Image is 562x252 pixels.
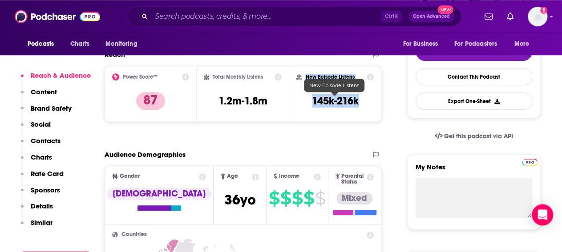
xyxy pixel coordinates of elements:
[409,11,454,22] button: Open AdvancedNew
[269,191,279,205] span: $
[532,204,553,225] div: Open Intercom Messenger
[31,120,51,128] p: Social
[31,186,60,194] p: Sponsors
[21,120,51,136] button: Social
[127,6,461,27] div: Search podcasts, credits, & more...
[305,74,354,80] h2: New Episode Listens
[21,136,61,153] button: Contacts
[120,173,140,179] span: Gender
[227,173,238,179] span: Age
[21,88,57,104] button: Content
[449,36,510,52] button: open menu
[123,74,158,80] h2: Power Score™
[31,153,52,161] p: Charts
[540,7,547,14] svg: Add a profile image
[279,173,299,179] span: Income
[218,94,267,108] h3: 1.2m-1.8m
[21,71,91,88] button: Reach & Audience
[21,169,64,186] button: Rate Card
[403,38,438,50] span: For Business
[428,125,520,147] a: Get this podcast via API
[454,38,497,50] span: For Podcasters
[528,7,547,26] span: Logged in as dcorvasce
[416,92,532,110] button: Export One-Sheet
[381,11,402,22] span: Ctrl K
[105,150,186,159] h2: Audience Demographics
[528,7,547,26] button: Show profile menu
[481,9,496,24] a: Show notifications dropdown
[31,136,61,145] p: Contacts
[444,132,513,140] span: Get this podcast via API
[213,74,263,80] h2: Total Monthly Listens
[309,82,359,88] span: New Episode Listens
[21,36,65,52] button: open menu
[21,218,53,235] button: Similar
[28,38,54,50] span: Podcasts
[136,92,165,110] p: 87
[31,71,91,80] p: Reach & Audience
[31,202,53,210] p: Details
[292,191,303,205] span: $
[15,8,100,25] img: Podchaser - Follow, Share and Rate Podcasts
[107,188,211,200] div: [DEMOGRAPHIC_DATA]
[99,36,149,52] button: open menu
[336,192,372,204] div: Mixed
[303,191,314,205] span: $
[508,36,541,52] button: open menu
[514,38,530,50] span: More
[21,153,52,169] button: Charts
[413,14,450,19] span: Open Advanced
[522,159,538,166] img: Podchaser Pro
[315,191,325,205] span: $
[31,104,72,112] p: Brand Safety
[31,88,57,96] p: Content
[224,191,256,208] span: 36 yo
[105,38,137,50] span: Monitoring
[151,9,381,24] input: Search podcasts, credits, & more...
[528,7,547,26] img: User Profile
[522,157,538,166] a: Pro website
[396,36,449,52] button: open menu
[312,94,359,108] h3: 145k-216k
[437,5,453,14] span: New
[31,218,53,227] p: Similar
[416,163,532,178] label: My Notes
[280,191,291,205] span: $
[21,104,72,120] button: Brand Safety
[341,173,365,185] span: Parental Status
[31,169,64,178] p: Rate Card
[21,186,60,202] button: Sponsors
[503,9,517,24] a: Show notifications dropdown
[21,202,53,218] button: Details
[65,36,95,52] a: Charts
[70,38,89,50] span: Charts
[121,232,147,237] span: Countries
[416,68,532,85] a: Contact This Podcast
